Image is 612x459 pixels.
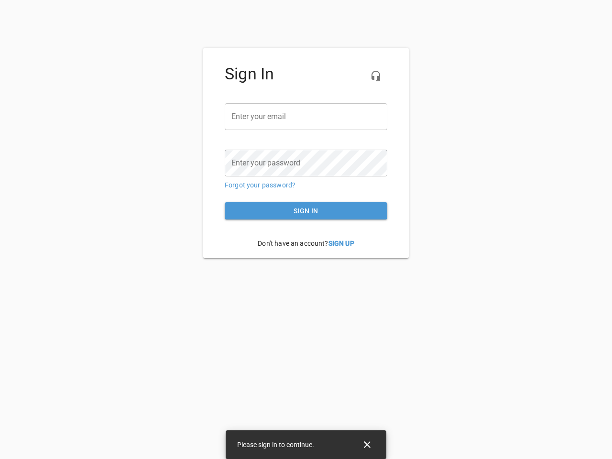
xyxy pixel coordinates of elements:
button: Close [356,433,379,456]
a: Sign Up [328,240,354,247]
button: Live Chat [364,65,387,87]
h4: Sign In [225,65,387,84]
button: Sign in [225,202,387,220]
span: Please sign in to continue. [237,441,314,448]
p: Don't have an account? [225,231,387,256]
a: Forgot your password? [225,181,295,189]
span: Sign in [232,205,380,217]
